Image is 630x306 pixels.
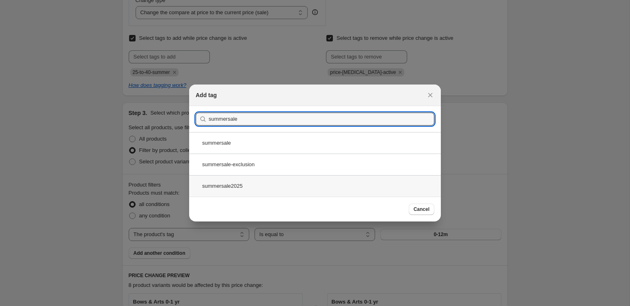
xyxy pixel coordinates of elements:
[196,91,217,99] h2: Add tag
[189,154,441,175] div: summersale-exclusion
[209,113,434,126] input: Search tags
[409,204,434,215] button: Cancel
[425,89,436,101] button: Close
[414,206,429,213] span: Cancel
[189,132,441,154] div: summersale
[189,175,441,197] div: summersale2025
